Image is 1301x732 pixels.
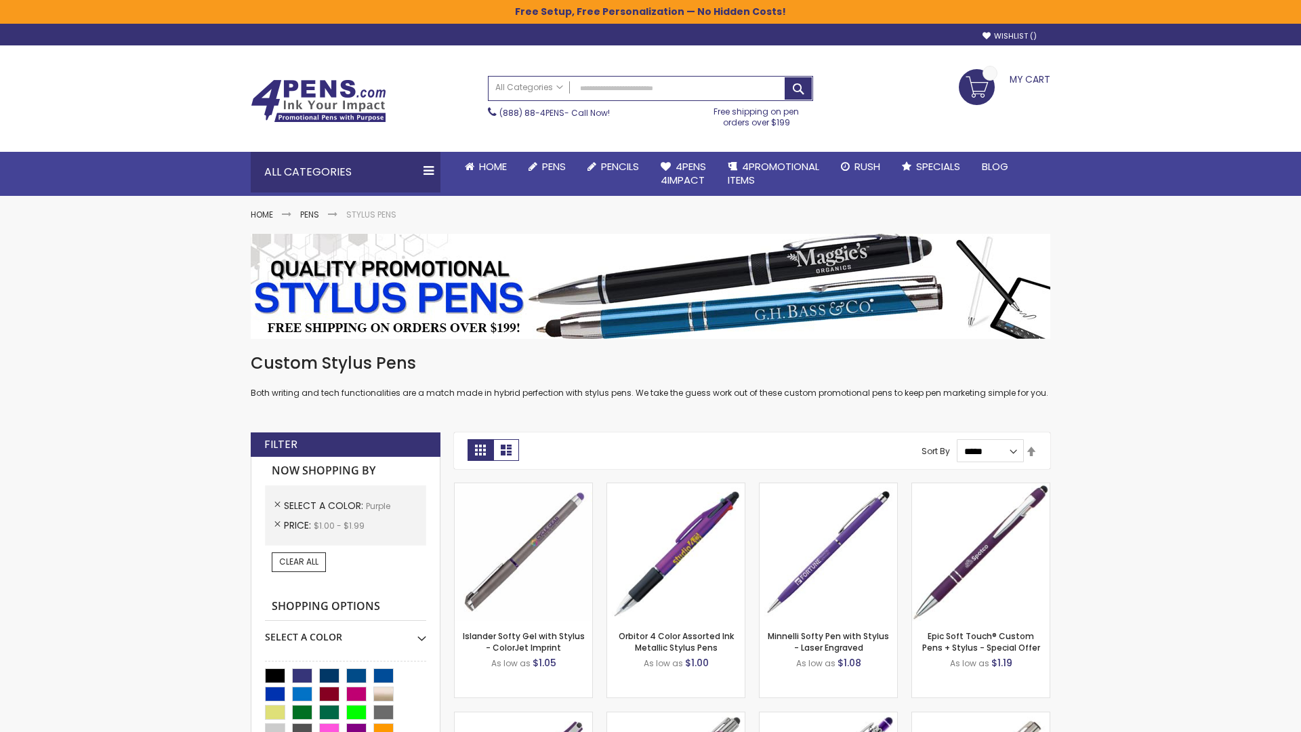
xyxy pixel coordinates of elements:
[760,483,897,621] img: Minnelli Softy Pen with Stylus - Laser Engraved-Purple
[912,712,1050,723] a: Tres-Chic Touch Pen - Standard Laser-Purple
[700,101,814,128] div: Free shipping on pen orders over $199
[796,657,835,669] span: As low as
[284,499,366,512] span: Select A Color
[577,152,650,182] a: Pencils
[717,152,830,196] a: 4PROMOTIONALITEMS
[265,592,426,622] strong: Shopping Options
[685,656,709,670] span: $1.00
[366,500,390,512] span: Purple
[468,439,493,461] strong: Grid
[950,657,989,669] span: As low as
[518,152,577,182] a: Pens
[891,152,971,182] a: Specials
[455,483,592,494] a: Islander Softy Gel with Stylus - ColorJet Imprint-Purple
[601,159,639,174] span: Pencils
[491,657,531,669] span: As low as
[830,152,891,182] a: Rush
[607,483,745,621] img: Orbitor 4 Color Assorted Ink Metallic Stylus Pens-Purple
[455,712,592,723] a: Avendale Velvet Touch Stylus Gel Pen-Purple
[838,656,861,670] span: $1.08
[463,630,585,653] a: Islander Softy Gel with Stylus - ColorJet Imprint
[279,556,318,567] span: Clear All
[251,152,440,192] div: All Categories
[607,483,745,494] a: Orbitor 4 Color Assorted Ink Metallic Stylus Pens-Purple
[650,152,717,196] a: 4Pens4impact
[251,352,1050,399] div: Both writing and tech functionalities are a match made in hybrid perfection with stylus pens. We ...
[916,159,960,174] span: Specials
[619,630,734,653] a: Orbitor 4 Color Assorted Ink Metallic Stylus Pens
[495,82,563,93] span: All Categories
[264,437,297,452] strong: Filter
[661,159,706,187] span: 4Pens 4impact
[265,621,426,644] div: Select A Color
[499,107,564,119] a: (888) 88-4PENS
[314,520,365,531] span: $1.00 - $1.99
[728,159,819,187] span: 4PROMOTIONAL ITEMS
[251,209,273,220] a: Home
[983,31,1037,41] a: Wishlist
[760,483,897,494] a: Minnelli Softy Pen with Stylus - Laser Engraved-Purple
[982,159,1008,174] span: Blog
[542,159,566,174] span: Pens
[489,77,570,99] a: All Categories
[912,483,1050,621] img: 4P-MS8B-Purple
[251,79,386,123] img: 4Pens Custom Pens and Promotional Products
[454,152,518,182] a: Home
[768,630,889,653] a: Minnelli Softy Pen with Stylus - Laser Engraved
[499,107,610,119] span: - Call Now!
[607,712,745,723] a: Tres-Chic with Stylus Metal Pen - Standard Laser-Purple
[272,552,326,571] a: Clear All
[265,457,426,485] strong: Now Shopping by
[251,234,1050,339] img: Stylus Pens
[854,159,880,174] span: Rush
[922,630,1040,653] a: Epic Soft Touch® Custom Pens + Stylus - Special Offer
[251,352,1050,374] h1: Custom Stylus Pens
[971,152,1019,182] a: Blog
[455,483,592,621] img: Islander Softy Gel with Stylus - ColorJet Imprint-Purple
[922,445,950,457] label: Sort By
[991,656,1012,670] span: $1.19
[284,518,314,532] span: Price
[912,483,1050,494] a: 4P-MS8B-Purple
[760,712,897,723] a: Phoenix Softy with Stylus Pen - Laser-Purple
[644,657,683,669] span: As low as
[479,159,507,174] span: Home
[346,209,396,220] strong: Stylus Pens
[300,209,319,220] a: Pens
[533,656,556,670] span: $1.05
